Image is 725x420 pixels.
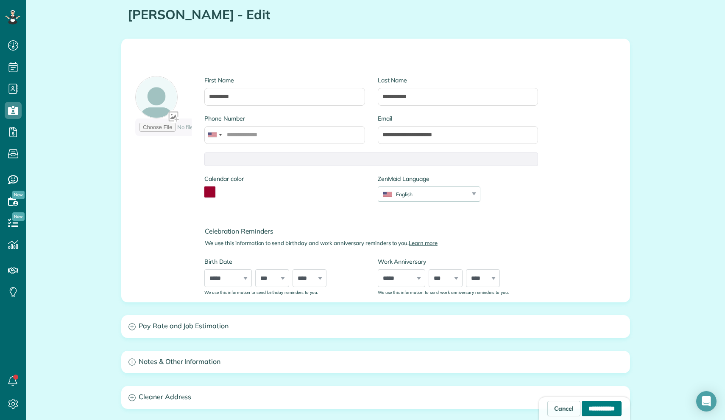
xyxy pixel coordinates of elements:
[204,76,365,85] label: First Name
[205,239,544,247] p: We use this information to send birthday and work anniversary reminders to you.
[128,8,624,22] h1: [PERSON_NAME] - Edit
[378,114,538,123] label: Email
[122,351,630,373] a: Notes & Other Information
[204,114,365,123] label: Phone Number
[378,175,480,183] label: ZenMaid Language
[122,316,630,337] a: Pay Rate and Job Estimation
[378,290,509,295] sub: We use this information to send work anniversary reminders to you.
[205,228,544,235] h4: Celebration Reminders
[122,386,630,408] a: Cleaner Address
[205,127,224,144] div: United States: +1
[378,191,469,198] div: English
[696,391,717,412] div: Open Intercom Messenger
[409,240,438,246] a: Learn more
[378,257,538,266] label: Work Anniversary
[378,76,538,85] label: Last Name
[12,191,25,199] span: New
[12,212,25,221] span: New
[204,290,318,295] sub: We use this information to send birthday reminders to you.
[204,257,365,266] label: Birth Date
[547,401,580,416] a: Cancel
[204,186,215,197] button: toggle color picker dialog
[204,175,243,183] label: Calendar color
